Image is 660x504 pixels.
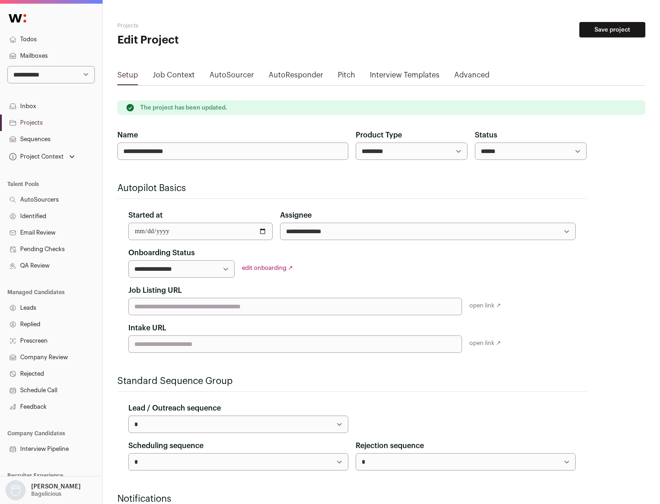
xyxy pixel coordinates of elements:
label: Product Type [356,130,402,141]
a: Advanced [454,70,489,84]
label: Name [117,130,138,141]
label: Intake URL [128,323,166,334]
div: Project Context [7,153,64,160]
button: Open dropdown [7,150,77,163]
a: Interview Templates [370,70,440,84]
button: Save project [579,22,645,38]
a: Setup [117,70,138,84]
label: Status [475,130,497,141]
a: edit onboarding ↗ [242,265,293,271]
h2: Standard Sequence Group [117,375,587,388]
a: Pitch [338,70,355,84]
img: Wellfound [4,9,31,27]
label: Assignee [280,210,312,221]
a: Job Context [153,70,195,84]
button: Open dropdown [4,480,82,500]
label: Rejection sequence [356,440,424,451]
p: [PERSON_NAME] [31,483,81,490]
h2: Autopilot Basics [117,182,587,195]
label: Scheduling sequence [128,440,203,451]
p: Bagelicious [31,490,61,498]
label: Job Listing URL [128,285,182,296]
a: AutoSourcer [209,70,254,84]
label: Lead / Outreach sequence [128,403,221,414]
h1: Edit Project [117,33,293,48]
label: Started at [128,210,163,221]
p: The project has been updated. [140,104,227,111]
img: nopic.png [5,480,26,500]
label: Onboarding Status [128,247,195,258]
h2: Projects [117,22,293,29]
a: AutoResponder [269,70,323,84]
